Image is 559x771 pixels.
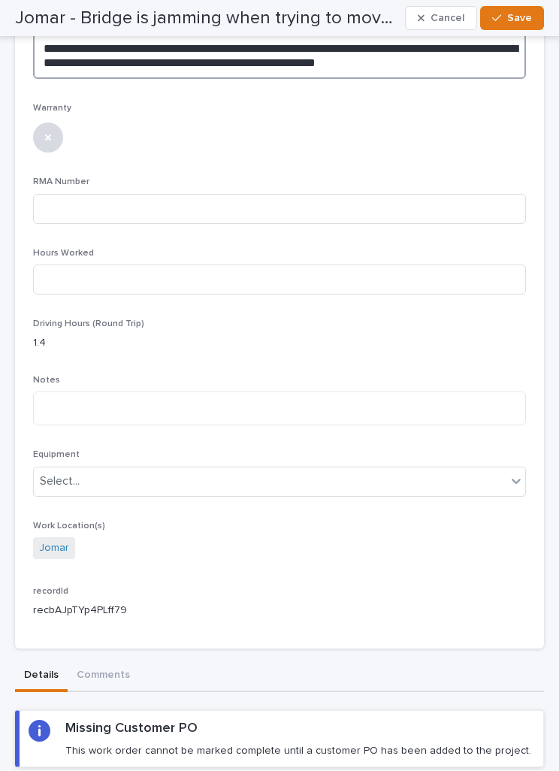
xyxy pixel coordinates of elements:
[33,603,526,618] p: recbAJpTYp4PLff79
[65,720,198,738] h2: Missing Customer PO
[431,11,464,25] span: Cancel
[33,104,71,113] span: Warranty
[33,522,105,531] span: Work Location(s)
[39,540,69,556] a: Jomar
[405,6,477,30] button: Cancel
[33,335,526,351] p: 1.4
[33,177,89,186] span: RMA Number
[507,11,532,25] span: Save
[65,744,531,757] p: This work order cannot be marked complete until a customer PO has been added to the project.
[33,450,80,459] span: Equipment
[40,473,80,489] div: Select...
[33,249,94,258] span: Hours Worked
[68,661,139,692] button: Comments
[33,376,60,385] span: Notes
[15,661,68,692] button: Details
[33,319,144,328] span: Driving Hours (Round Trip)
[15,8,399,29] h2: Jomar - Bridge is jamming when trying to move it - Bridge 1
[33,587,68,596] span: recordId
[480,6,544,30] button: Save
